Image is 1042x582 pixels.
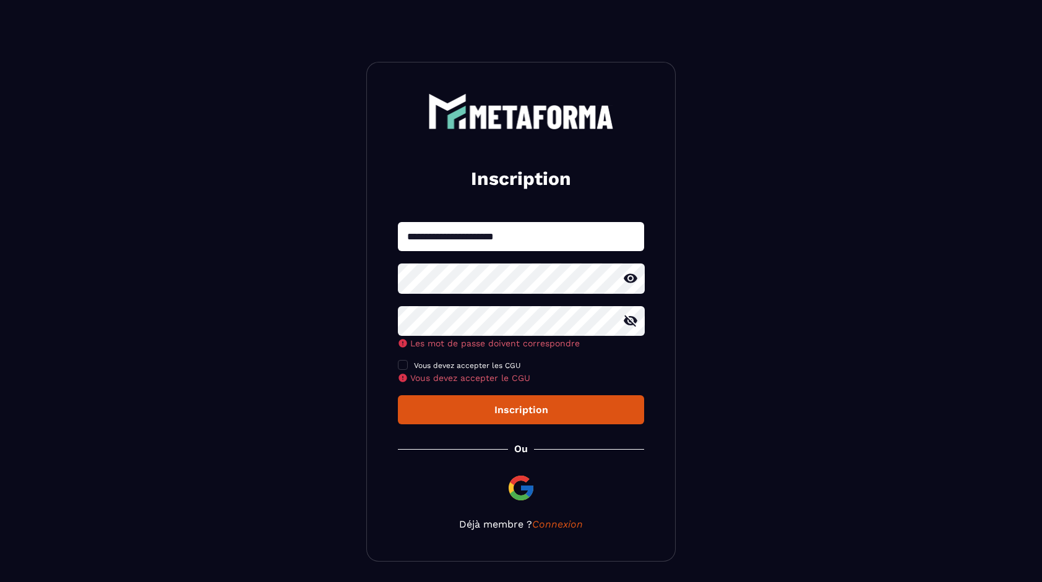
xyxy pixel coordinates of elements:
img: logo [428,93,614,129]
p: Déjà membre ? [398,518,644,530]
div: Inscription [408,404,634,416]
a: logo [398,93,644,129]
p: Ou [514,443,528,455]
span: Vous devez accepter le CGU [410,373,530,383]
button: Inscription [398,395,644,424]
span: Les mot de passe doivent correspondre [410,338,580,348]
a: Connexion [532,518,583,530]
span: Vous devez accepter les CGU [414,361,521,370]
h2: Inscription [413,166,629,191]
img: google [506,473,536,503]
